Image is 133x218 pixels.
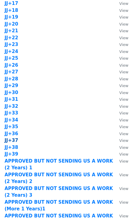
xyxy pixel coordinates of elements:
[113,8,128,13] a: View
[103,189,133,218] iframe: Chat Widget
[119,8,128,13] small: View
[113,55,128,61] a: View
[113,151,128,157] a: View
[119,83,128,88] small: View
[119,97,128,102] small: View
[119,145,128,150] small: View
[119,111,128,115] small: View
[5,21,18,27] a: JJ+20
[113,14,128,20] a: View
[113,76,128,82] a: View
[119,42,128,47] small: View
[119,118,128,122] small: View
[113,124,128,129] a: View
[5,124,18,129] a: JJ+35
[119,173,128,177] small: View
[113,145,128,150] a: View
[5,83,18,88] a: JJ+29
[113,117,128,123] a: View
[113,158,128,164] a: View
[113,97,128,102] a: View
[5,62,18,68] a: JJ+26
[119,1,128,6] small: View
[113,28,128,33] a: View
[119,77,128,81] small: View
[5,104,18,109] a: JJ+32
[113,110,128,116] a: View
[119,70,128,74] small: View
[5,35,18,40] a: JJ+22
[5,172,113,185] a: APPROVED BUT NOT SENDING US A WORK (2 Years) 2
[119,138,128,143] small: View
[5,8,18,13] a: JJ+18
[113,49,128,54] a: View
[119,56,128,61] small: View
[5,97,18,102] a: JJ+31
[5,117,18,123] a: JJ+34
[119,152,128,156] small: View
[113,69,128,75] a: View
[5,42,18,47] a: JJ+23
[5,1,18,6] a: JJ+17
[5,76,18,82] a: JJ+28
[5,49,18,54] a: JJ+24
[5,110,18,116] a: JJ+33
[119,15,128,19] small: View
[119,90,128,95] small: View
[5,55,18,61] a: JJ+25
[113,172,128,178] a: View
[113,90,128,95] a: View
[119,22,128,26] small: View
[5,138,18,143] a: JJ+37
[119,49,128,54] small: View
[5,131,18,136] a: JJ+36
[119,104,128,109] small: View
[113,138,128,143] a: View
[5,186,113,198] a: APPROVED BUT NOT SENDING US A WORK (2 Years) 3
[5,28,18,33] a: JJ+21
[113,42,128,47] a: View
[113,83,128,88] a: View
[119,125,128,129] small: View
[5,145,18,150] a: JJ+38
[5,158,113,171] a: APPROVED BUT NOT SENDING US A WORK (2 Years) 1
[119,186,128,191] small: View
[119,63,128,68] small: View
[113,131,128,136] a: View
[5,199,113,212] strong: APPROVED BUT NOT SENDING US A WORK (More 1 Years)1
[113,186,128,191] a: View
[5,14,18,20] a: JJ+19
[5,69,18,75] a: JJ+27
[119,159,128,163] small: View
[113,1,128,6] a: View
[113,21,128,27] a: View
[5,90,18,95] a: JJ+30
[5,151,18,157] a: JJ+39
